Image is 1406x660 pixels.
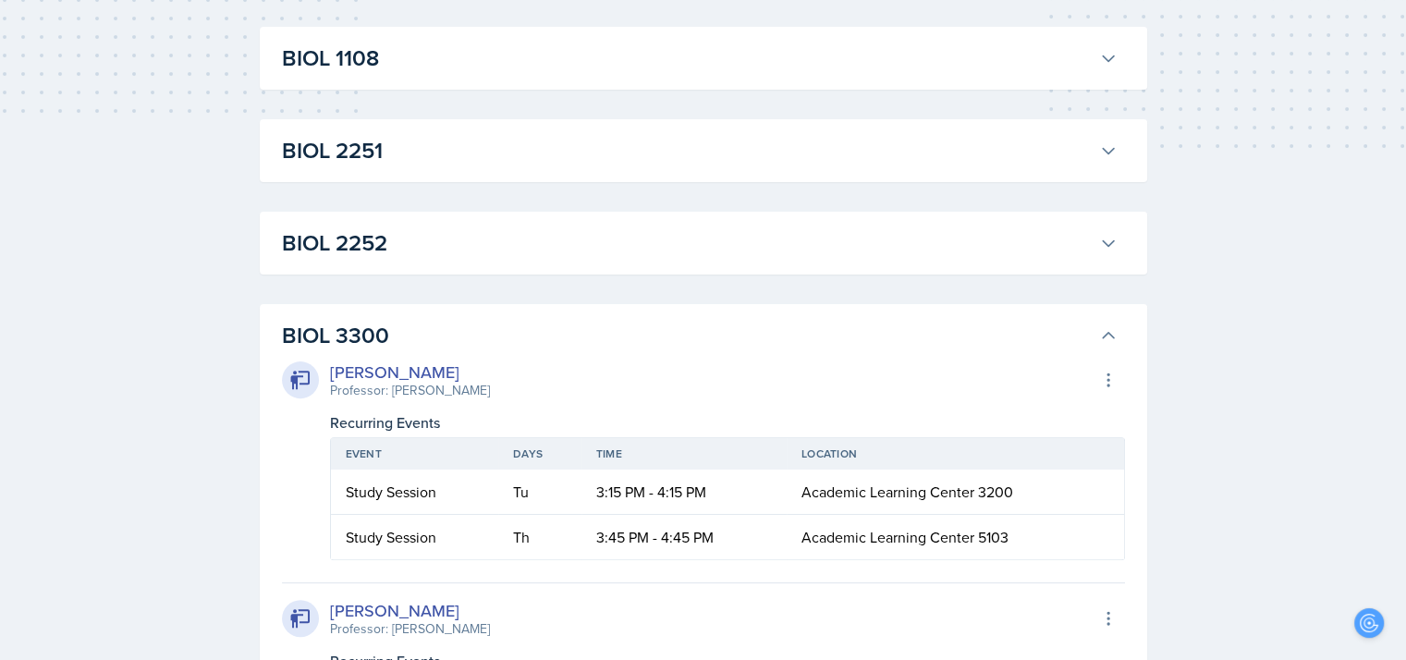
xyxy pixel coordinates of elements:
h3: BIOL 1108 [282,42,1092,75]
div: Professor: [PERSON_NAME] [330,381,490,400]
div: Study Session [346,526,484,548]
span: Academic Learning Center 3200 [801,482,1013,502]
td: 3:45 PM - 4:45 PM [581,515,787,559]
button: BIOL 3300 [278,315,1121,356]
th: Event [331,438,499,470]
td: Tu [498,470,581,515]
td: 3:15 PM - 4:15 PM [581,470,787,515]
div: Professor: [PERSON_NAME] [330,619,490,639]
th: Days [498,438,581,470]
h3: BIOL 3300 [282,319,1092,352]
div: Recurring Events [330,411,1125,434]
th: Time [581,438,787,470]
span: Academic Learning Center 5103 [801,527,1009,547]
div: [PERSON_NAME] [330,598,490,623]
th: Location [787,438,1124,470]
div: [PERSON_NAME] [330,360,490,385]
td: Th [498,515,581,559]
button: BIOL 1108 [278,38,1121,79]
button: BIOL 2252 [278,223,1121,263]
div: Study Session [346,481,484,503]
h3: BIOL 2251 [282,134,1092,167]
h3: BIOL 2252 [282,226,1092,260]
button: BIOL 2251 [278,130,1121,171]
